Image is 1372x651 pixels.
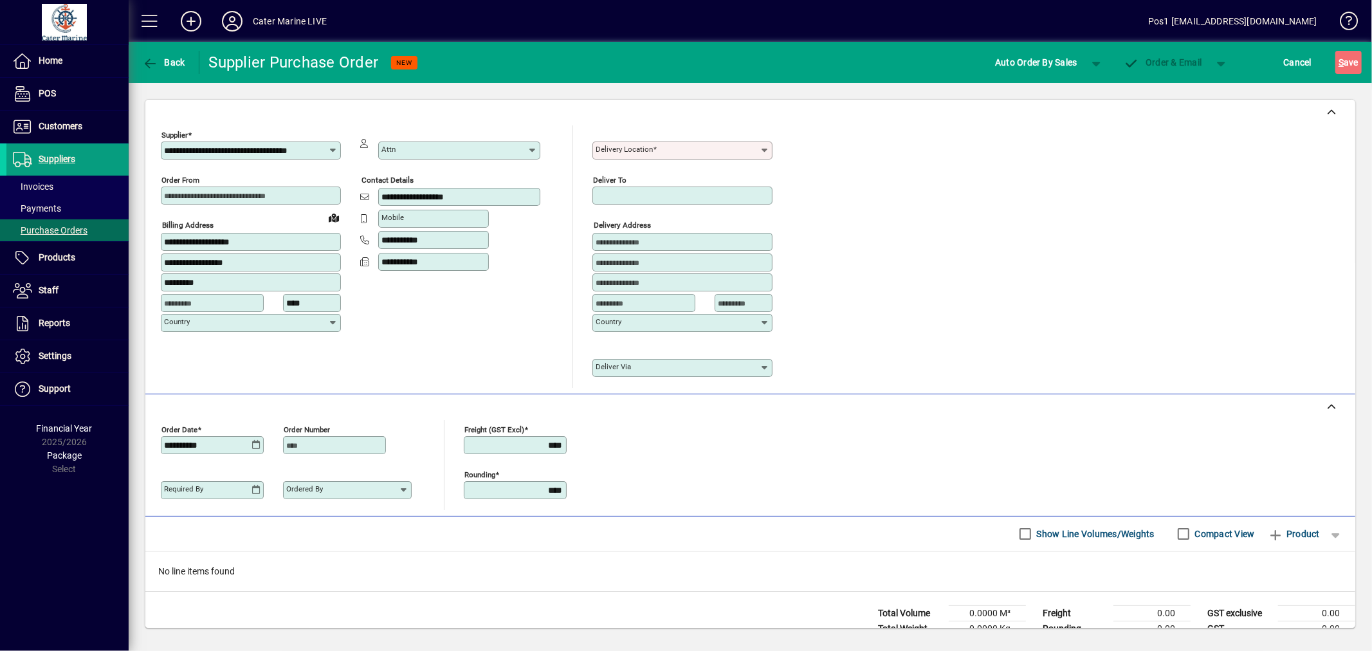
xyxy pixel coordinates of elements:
[1148,11,1317,32] div: Pos1 [EMAIL_ADDRESS][DOMAIN_NAME]
[161,176,199,185] mat-label: Order from
[1268,524,1320,544] span: Product
[6,111,129,143] a: Customers
[39,88,56,98] span: POS
[37,423,93,434] span: Financial Year
[39,121,82,131] span: Customers
[161,131,188,140] mat-label: Supplier
[1034,527,1155,540] label: Show Line Volumes/Weights
[593,176,627,185] mat-label: Deliver To
[872,621,949,636] td: Total Weight
[39,154,75,164] span: Suppliers
[212,10,253,33] button: Profile
[596,362,631,371] mat-label: Deliver via
[284,425,330,434] mat-label: Order number
[1193,527,1255,540] label: Compact View
[6,373,129,405] a: Support
[286,484,323,493] mat-label: Ordered by
[1339,52,1358,73] span: ave
[6,176,129,197] a: Invoices
[39,383,71,394] span: Support
[324,207,344,228] a: View on map
[1284,52,1312,73] span: Cancel
[949,605,1026,621] td: 0.0000 M³
[1036,621,1113,636] td: Rounding
[164,317,190,326] mat-label: Country
[6,275,129,307] a: Staff
[596,317,621,326] mat-label: Country
[1335,51,1362,74] button: Save
[6,340,129,372] a: Settings
[164,484,203,493] mat-label: Required by
[1036,605,1113,621] td: Freight
[142,57,185,68] span: Back
[39,318,70,328] span: Reports
[13,181,53,192] span: Invoices
[6,242,129,274] a: Products
[464,425,524,434] mat-label: Freight (GST excl)
[139,51,188,74] button: Back
[949,621,1026,636] td: 0.0000 Kg
[1278,605,1355,621] td: 0.00
[39,252,75,262] span: Products
[1201,605,1278,621] td: GST exclusive
[6,197,129,219] a: Payments
[872,605,949,621] td: Total Volume
[47,450,82,461] span: Package
[1281,51,1315,74] button: Cancel
[1261,522,1326,546] button: Product
[995,52,1077,73] span: Auto Order By Sales
[6,78,129,110] a: POS
[1124,57,1202,68] span: Order & Email
[6,45,129,77] a: Home
[6,307,129,340] a: Reports
[170,10,212,33] button: Add
[1113,621,1191,636] td: 0.00
[396,59,412,67] span: NEW
[464,470,495,479] mat-label: Rounding
[253,11,327,32] div: Cater Marine LIVE
[596,145,653,154] mat-label: Delivery Location
[13,203,61,214] span: Payments
[1201,621,1278,636] td: GST
[381,213,404,222] mat-label: Mobile
[1278,621,1355,636] td: 0.00
[209,52,379,73] div: Supplier Purchase Order
[161,425,197,434] mat-label: Order date
[13,225,87,235] span: Purchase Orders
[1330,3,1356,44] a: Knowledge Base
[39,55,62,66] span: Home
[6,219,129,241] a: Purchase Orders
[39,351,71,361] span: Settings
[1117,51,1209,74] button: Order & Email
[1113,605,1191,621] td: 0.00
[39,285,59,295] span: Staff
[129,51,199,74] app-page-header-button: Back
[381,145,396,154] mat-label: Attn
[145,552,1355,591] div: No line items found
[1339,57,1344,68] span: S
[989,51,1084,74] button: Auto Order By Sales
